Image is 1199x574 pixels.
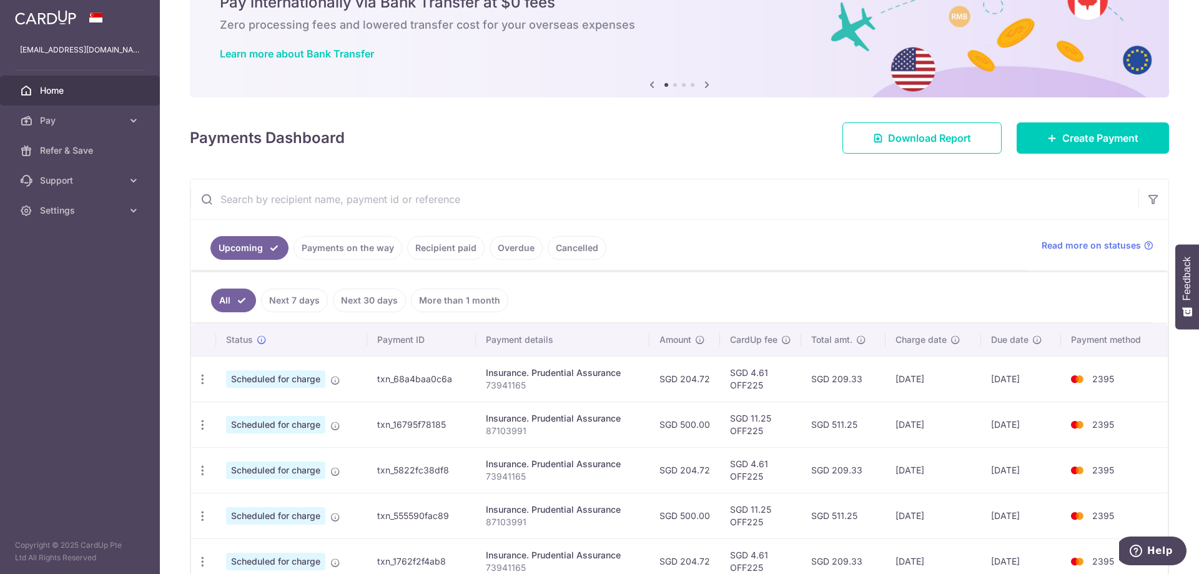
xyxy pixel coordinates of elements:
[981,447,1061,493] td: [DATE]
[888,131,971,146] span: Download Report
[486,549,640,562] div: Insurance. Prudential Assurance
[226,462,325,479] span: Scheduled for charge
[659,334,691,346] span: Amount
[40,144,122,157] span: Refer & Save
[720,447,801,493] td: SGD 4.61 OFF225
[1092,465,1114,475] span: 2395
[801,402,886,447] td: SGD 511.25
[486,562,640,574] p: 73941165
[1092,556,1114,567] span: 2395
[220,47,374,60] a: Learn more about Bank Transfer
[886,493,981,538] td: [DATE]
[40,174,122,187] span: Support
[1092,374,1114,384] span: 2395
[226,553,325,570] span: Scheduled for charge
[486,458,640,470] div: Insurance. Prudential Assurance
[720,356,801,402] td: SGD 4.61 OFF225
[333,289,406,312] a: Next 30 days
[261,289,328,312] a: Next 7 days
[720,402,801,447] td: SGD 11.25 OFF225
[226,370,325,388] span: Scheduled for charge
[226,416,325,433] span: Scheduled for charge
[649,402,720,447] td: SGD 500.00
[411,289,508,312] a: More than 1 month
[548,236,606,260] a: Cancelled
[211,289,256,312] a: All
[1062,131,1138,146] span: Create Payment
[1065,463,1090,478] img: Bank Card
[1119,537,1187,568] iframe: Opens a widget where you can find more information
[1017,122,1169,154] a: Create Payment
[1175,244,1199,329] button: Feedback - Show survey
[294,236,402,260] a: Payments on the way
[1092,510,1114,521] span: 2395
[896,334,947,346] span: Charge date
[190,179,1138,219] input: Search by recipient name, payment id or reference
[1182,257,1193,300] span: Feedback
[486,516,640,528] p: 87103991
[210,236,289,260] a: Upcoming
[40,114,122,127] span: Pay
[720,493,801,538] td: SGD 11.25 OFF225
[226,334,253,346] span: Status
[486,425,640,437] p: 87103991
[486,412,640,425] div: Insurance. Prudential Assurance
[407,236,485,260] a: Recipient paid
[1042,239,1153,252] a: Read more on statuses
[730,334,777,346] span: CardUp fee
[1042,239,1141,252] span: Read more on statuses
[220,17,1139,32] h6: Zero processing fees and lowered transfer cost for your overseas expenses
[20,44,140,56] p: [EMAIL_ADDRESS][DOMAIN_NAME]
[367,356,476,402] td: txn_68a4baa0c6a
[1065,372,1090,387] img: Bank Card
[981,402,1061,447] td: [DATE]
[490,236,543,260] a: Overdue
[1092,419,1114,430] span: 2395
[367,447,476,493] td: txn_5822fc38df8
[991,334,1029,346] span: Due date
[40,84,122,97] span: Home
[649,493,720,538] td: SGD 500.00
[1065,417,1090,432] img: Bank Card
[486,470,640,483] p: 73941165
[486,503,640,516] div: Insurance. Prudential Assurance
[1061,324,1168,356] th: Payment method
[1065,508,1090,523] img: Bank Card
[886,402,981,447] td: [DATE]
[367,493,476,538] td: txn_555590fac89
[486,367,640,379] div: Insurance. Prudential Assurance
[40,204,122,217] span: Settings
[226,507,325,525] span: Scheduled for charge
[801,447,886,493] td: SGD 209.33
[801,356,886,402] td: SGD 209.33
[367,402,476,447] td: txn_16795f78185
[886,356,981,402] td: [DATE]
[801,493,886,538] td: SGD 511.25
[981,356,1061,402] td: [DATE]
[811,334,852,346] span: Total amt.
[15,10,76,25] img: CardUp
[649,356,720,402] td: SGD 204.72
[367,324,476,356] th: Payment ID
[981,493,1061,538] td: [DATE]
[886,447,981,493] td: [DATE]
[190,127,345,149] h4: Payments Dashboard
[649,447,720,493] td: SGD 204.72
[842,122,1002,154] a: Download Report
[486,379,640,392] p: 73941165
[1065,554,1090,569] img: Bank Card
[476,324,650,356] th: Payment details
